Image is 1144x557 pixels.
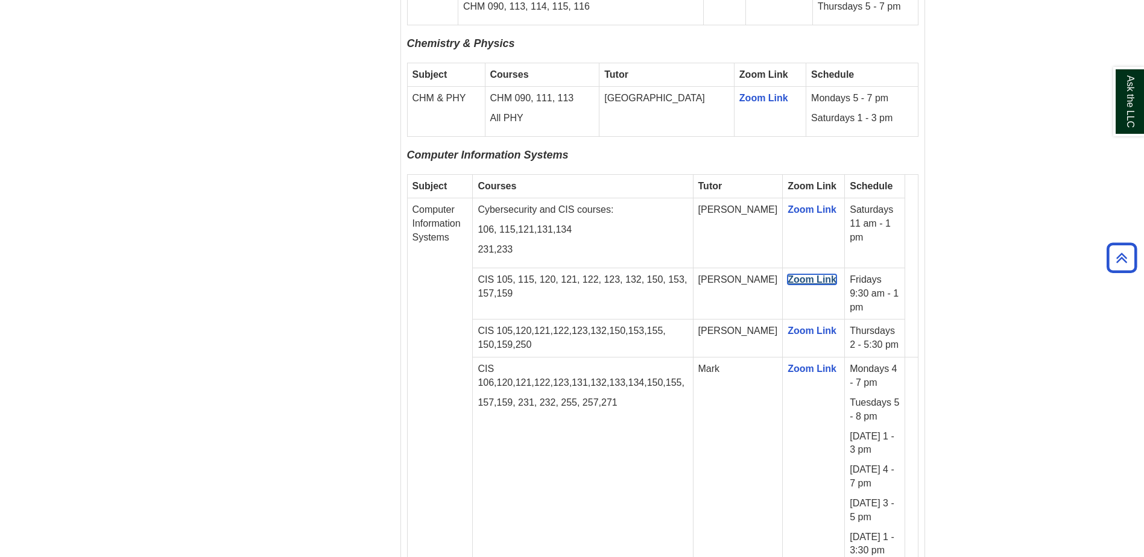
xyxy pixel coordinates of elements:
[407,87,485,137] td: CHM & PHY
[698,181,722,191] strong: Tutor
[604,69,628,80] strong: Tutor
[473,319,693,357] td: CIS 105,120,121,122,123,132,150,153,155, 150,159,250
[599,87,735,137] td: [GEOGRAPHIC_DATA]
[490,112,595,125] p: All PHY
[739,93,788,103] a: Zoom Link
[788,326,836,336] a: Zoom Link
[788,204,836,215] a: Zoom Link
[845,198,905,268] td: Saturdays 11 am - 1 pm
[478,203,687,217] p: Cybersecurity and CIS courses:
[788,274,836,285] a: Zoom Link
[811,112,912,125] p: Saturdays 1 - 3 pm
[478,243,687,257] p: 231,233
[412,69,447,80] strong: Subject
[407,37,515,49] span: Chemistry & Physics
[850,396,900,424] p: Tuesdays 5 - 8 pm
[811,92,912,105] p: Mondays 5 - 7 pm
[478,362,687,390] p: CIS 106,120,121,122,123,131,132,133,134,150,155,
[850,430,900,458] p: [DATE] 1 - 3 pm
[490,69,529,80] strong: Courses
[478,396,687,410] p: 157,159, 231, 232, 255, 257,271
[1102,250,1141,266] a: Back to Top
[478,273,687,301] p: CIS 105, 115, 120, 121, 122, 123, 132, 150, 153, 157,159
[850,181,893,191] strong: Schedule
[850,362,900,390] p: Mondays 4 - 7 pm
[693,319,783,357] td: [PERSON_NAME]
[845,268,905,319] td: Fridays 9:30 am - 1 pm
[788,181,836,191] strong: Zoom Link
[850,463,900,491] p: [DATE] 4 - 7 pm
[817,363,836,374] a: Link
[739,69,788,80] strong: Zoom Link
[407,149,569,161] span: Computer Information Systems
[412,181,447,191] strong: Subject
[845,319,905,357] td: Thursdays 2 - 5:30 pm
[478,181,516,191] strong: Courses
[850,497,900,524] p: [DATE] 3 - 5 pm
[788,363,814,374] a: Zoom
[693,268,783,319] td: [PERSON_NAME]
[478,223,687,237] p: 106, 115,121,131,134
[490,92,595,105] p: CHM 090, 111, 113
[693,198,783,268] td: [PERSON_NAME]
[811,69,854,80] strong: Schedule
